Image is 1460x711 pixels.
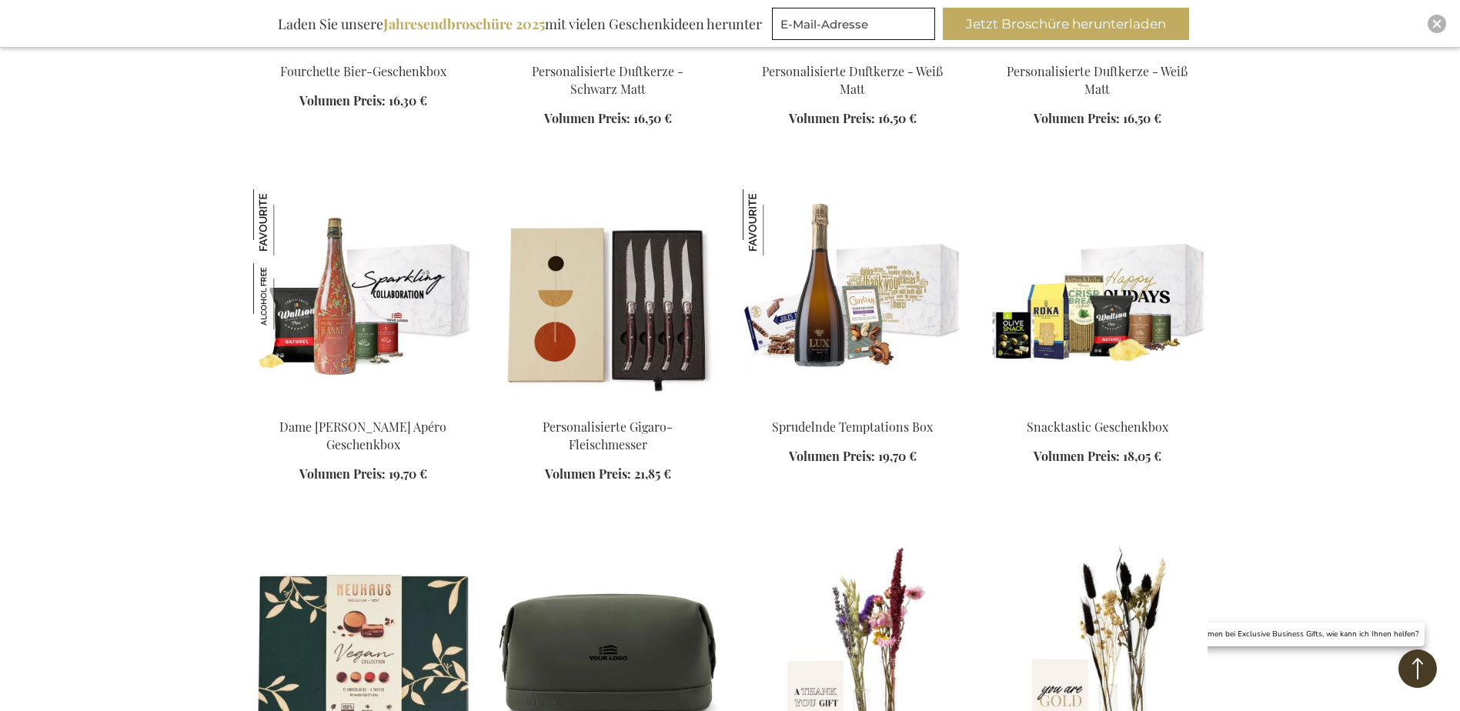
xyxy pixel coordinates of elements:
a: Volumen Preis: 16,50 € [1034,110,1161,128]
a: Personalisierte Gigaro-Fleischmesser [543,419,673,452]
a: Volumen Preis: 21,85 € [545,466,671,483]
b: Jahresendbroschüre 2025 [383,15,545,33]
button: Jetzt Broschüre herunterladen [943,8,1189,40]
div: Close [1428,15,1446,33]
a: Personalised Scented Candle - White Matt [987,43,1208,58]
span: 21,85 € [634,466,671,482]
form: marketing offers and promotions [772,8,940,45]
a: Volumen Preis: 16,50 € [544,110,672,128]
a: Personalisierte Duftkerze - Schwarz Matt [532,63,683,97]
span: Volumen Preis: [299,92,386,108]
span: Volumen Preis: [1034,110,1120,126]
span: 16,50 € [1123,110,1161,126]
a: Volumen Preis: 19,70 € [789,448,917,466]
a: Volumen Preis: 19,70 € [299,466,427,483]
img: Personalised Gigaro Meat Knives [498,189,718,405]
a: Personalised Gigaro Meat Knives [498,399,718,413]
span: 16,50 € [633,110,672,126]
span: Volumen Preis: [789,448,875,464]
img: Snacktastic Geschenkbox [987,189,1208,405]
a: Dame Jeanne Biermocktail Apéro Geschenkbox Dame Jeanne Biermocktail Apéro Geschenkbox Dame Jeanne... [253,399,473,413]
a: Fourchette Beer Gift Box [253,43,473,58]
a: Volumen Preis: 16,50 € [789,110,917,128]
img: Close [1432,19,1442,28]
img: Sparkling Temptations Bpx [743,189,963,405]
a: Sparkling Temptations Bpx Sprudelnde Temptations Box [743,399,963,413]
span: Volumen Preis: [545,466,631,482]
a: Fourchette Bier-Geschenkbox [280,63,446,79]
img: Dame Jeanne Biermocktail Apéro Geschenkbox [253,189,473,405]
span: 19,70 € [878,448,917,464]
a: Dame [PERSON_NAME] Apéro Geschenkbox [279,419,446,452]
input: E-Mail-Adresse [772,8,935,40]
span: 19,70 € [389,466,427,482]
a: Personalisierte Duftkerze - Weiß Matt [1007,63,1188,97]
span: Volumen Preis: [299,466,386,482]
div: Laden Sie unsere mit vielen Geschenkideen herunter [271,8,769,40]
a: Volumen Preis: 16,30 € [299,92,427,110]
img: Dame Jeanne Biermocktail Apéro Geschenkbox [253,263,319,329]
a: Sprudelnde Temptations Box [772,419,933,435]
img: Sprudelnde Temptations Box [743,189,809,255]
a: Personalised Scented Candle - White Matt [743,43,963,58]
span: 16,30 € [389,92,427,108]
img: Dame Jeanne Biermocktail Apéro Geschenkbox [253,189,319,255]
span: 16,50 € [878,110,917,126]
span: Volumen Preis: [544,110,630,126]
span: Volumen Preis: [789,110,875,126]
a: Personalised Scented Candle - Black Matt [498,43,718,58]
a: Personalisierte Duftkerze - Weiß Matt [762,63,943,97]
